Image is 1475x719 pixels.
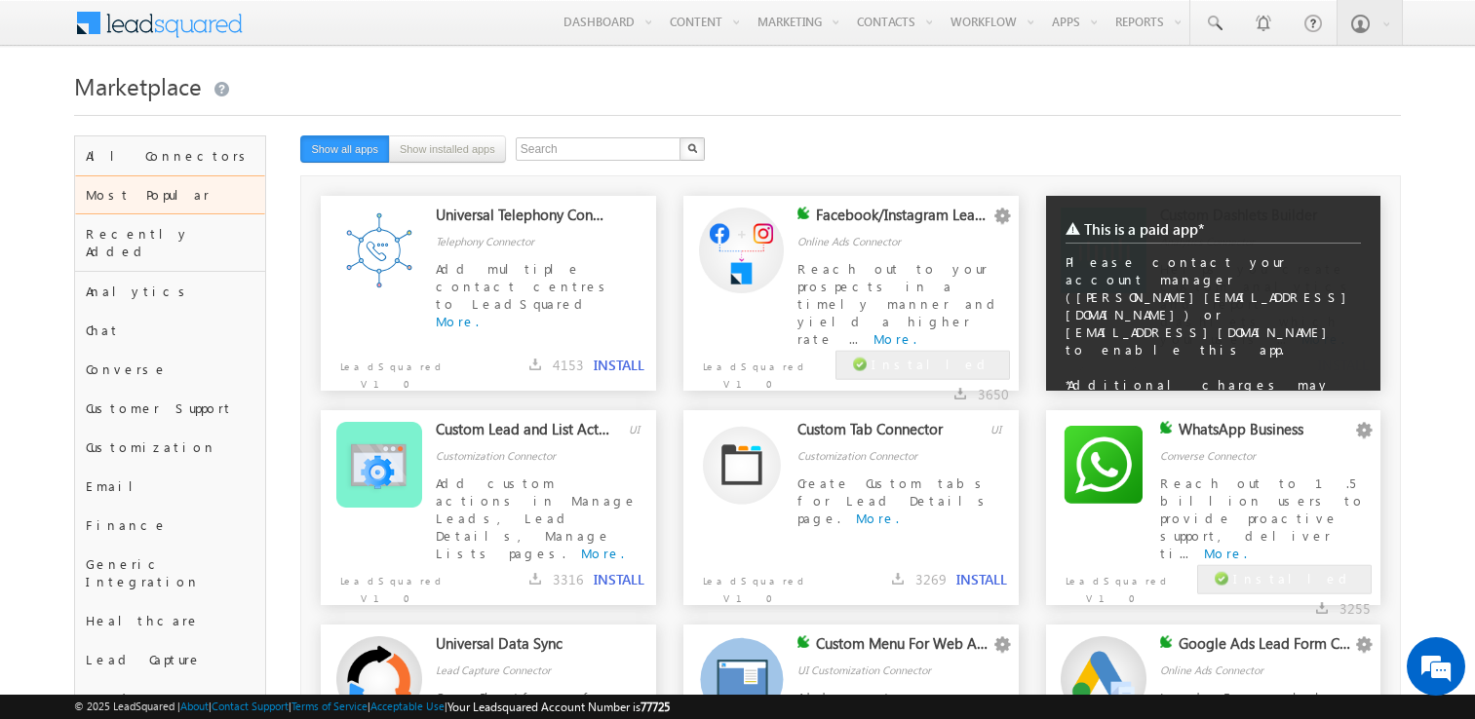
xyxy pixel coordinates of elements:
img: downloads [529,573,541,585]
span: 3269 [915,570,947,588]
img: checking status [1160,635,1173,648]
span: 4153 [553,356,584,374]
p: LeadSquared V1.0 [321,562,455,607]
img: Alternate Logo [336,208,422,293]
div: All Connectors [75,136,266,175]
div: Custom Menu For Web App [816,634,990,662]
a: Contact Support [212,700,289,712]
img: Alternate Logo [1061,422,1146,508]
div: Converse [75,350,266,389]
img: checking status [797,635,810,648]
p: LeadSquared V1.0 [683,562,818,607]
img: Search [687,143,697,153]
span: Marketplace [74,70,202,101]
a: More. [1204,545,1247,561]
button: INSTALL [594,357,644,374]
a: Terms of Service [291,700,368,712]
span: Your Leadsquared Account Number is [447,700,670,714]
img: downloads [529,359,541,370]
a: More. [436,313,479,329]
span: Add custom actions in Manage Leads, Lead Details, Manage Lists pages. [436,474,638,561]
div: Email [75,467,266,506]
div: Healthcare [75,601,266,640]
div: Recently Added [75,214,266,271]
img: Alternate Logo [699,208,785,293]
div: Custom Lead and List Actions [436,420,610,447]
div: Generic Integration [75,545,266,601]
img: downloads [1316,602,1328,614]
div: This is a paid app* [1066,215,1362,244]
div: Finance [75,506,266,545]
p: LeadSquared V1.0 [321,348,455,393]
img: checking status [797,207,810,219]
span: Reach out to 1.5 billion users to provide proactive support, deliver ti... [1160,474,1365,561]
div: Please contact your account manager ([PERSON_NAME][EMAIL_ADDRESS][DOMAIN_NAME]) or [EMAIL_ADDRESS... [1046,196,1381,431]
a: More. [856,510,899,526]
button: INSTALL [594,571,644,588]
p: LeadSquared V1.0 [683,348,818,393]
span: 77725 [640,700,670,714]
span: Reach out to your prospects in a timely manner and yield a higher rate ... [797,260,1002,347]
button: Show all apps [300,135,389,163]
span: Installed [1233,570,1354,587]
div: Customer Support [75,389,266,428]
div: Universal Telephony Connector [436,206,610,233]
span: Installed [872,356,992,372]
a: More. [581,545,624,561]
img: downloads [892,573,904,585]
span: 3650 [978,385,1009,403]
img: checking status [1160,421,1173,434]
span: Add multiple contact centres to LeadSquared [436,260,612,312]
div: Facebook/Instagram Lead Ads [816,206,990,233]
button: INSTALL [956,571,1007,588]
div: Analytics [75,272,266,311]
span: © 2025 LeadSquared | | | | | [74,698,670,716]
div: Chat [75,311,266,350]
img: downloads [954,388,966,399]
span: 3255 [1339,599,1371,618]
img: Alternate Logo [336,422,422,508]
div: Universal Data Sync [436,634,610,662]
span: 3316 [553,570,584,588]
span: Create Custom tabs for Lead Details page. [797,474,991,526]
a: About [180,700,209,712]
img: Alternate Logo [703,426,781,505]
div: WhatsApp Business [1179,420,1353,447]
p: LeadSquared V1.0 [1046,562,1181,607]
div: Custom Tab Connector [797,420,972,447]
div: Lead Capture [75,640,266,679]
a: Acceptable Use [370,700,445,712]
div: Customization [75,428,266,467]
button: Show installed apps [389,135,506,163]
div: Most Popular [75,175,266,214]
div: Google Ads Lead Form Connector [1179,634,1353,662]
a: More. [873,330,916,347]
